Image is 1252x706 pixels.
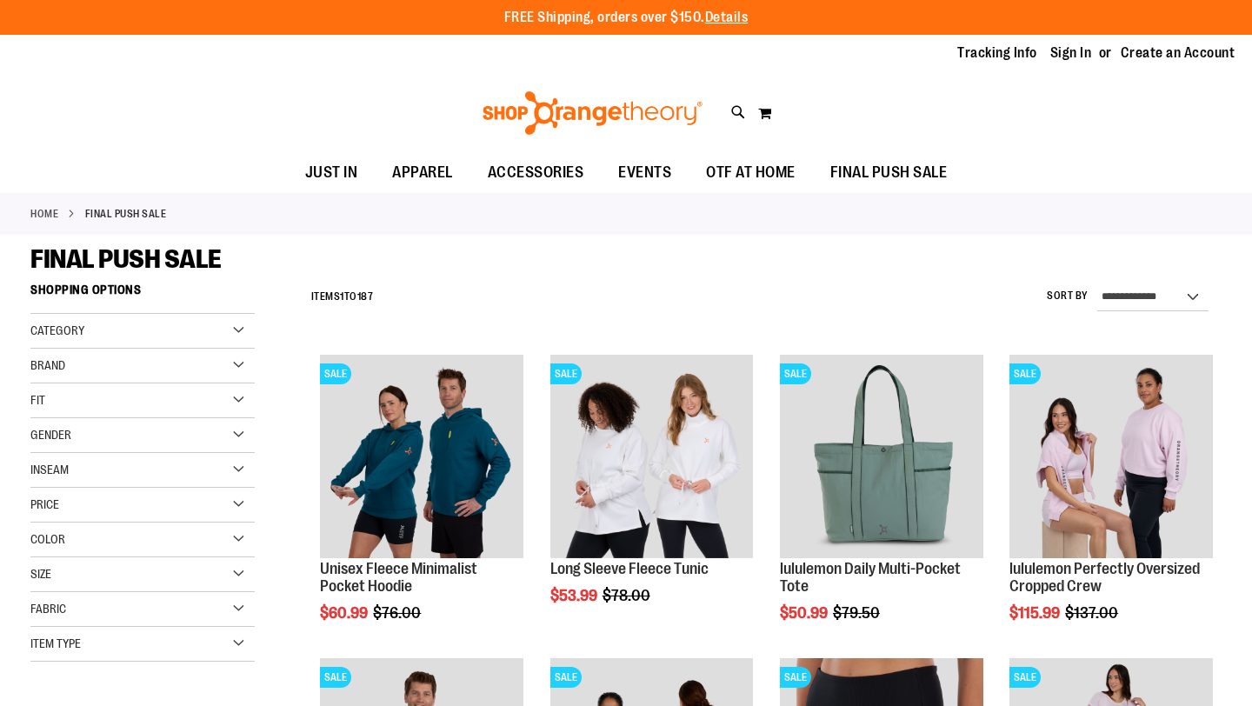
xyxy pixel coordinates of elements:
span: $53.99 [550,587,600,604]
span: SALE [1009,363,1041,384]
span: $78.00 [603,587,653,604]
strong: Shopping Options [30,275,255,314]
a: OTF AT HOME [689,153,813,193]
a: FINAL PUSH SALE [813,153,965,192]
span: SALE [320,667,351,688]
span: APPAREL [392,153,453,192]
img: Unisex Fleece Minimalist Pocket Hoodie [320,355,523,558]
span: $76.00 [373,604,423,622]
span: $60.99 [320,604,370,622]
span: $137.00 [1065,604,1121,622]
div: product [542,346,763,649]
h2: Items to [311,283,374,310]
a: EVENTS [601,153,689,193]
span: EVENTS [618,153,671,192]
a: lululemon Daily Multi-Pocket ToteSALE [780,355,983,561]
span: FINAL PUSH SALE [30,244,222,274]
strong: FINAL PUSH SALE [85,206,167,222]
span: $115.99 [1009,604,1062,622]
span: ACCESSORIES [488,153,584,192]
span: Gender [30,428,71,442]
span: SALE [1009,667,1041,688]
span: Inseam [30,463,69,476]
span: JUST IN [305,153,358,192]
a: Unisex Fleece Minimalist Pocket HoodieSALE [320,355,523,561]
span: Category [30,323,84,337]
span: Price [30,497,59,511]
span: Fabric [30,602,66,616]
span: Size [30,567,51,581]
img: Product image for Fleece Long Sleeve [550,355,754,558]
label: Sort By [1047,289,1089,303]
img: lululemon Perfectly Oversized Cropped Crew [1009,355,1213,558]
a: Long Sleeve Fleece Tunic [550,560,709,577]
div: product [311,346,532,665]
div: product [771,346,992,665]
img: Shop Orangetheory [480,91,705,135]
span: SALE [320,363,351,384]
span: Brand [30,358,65,372]
span: OTF AT HOME [706,153,796,192]
a: Tracking Info [957,43,1037,63]
span: SALE [550,667,582,688]
a: lululemon Daily Multi-Pocket Tote [780,560,961,595]
a: lululemon Perfectly Oversized Cropped CrewSALE [1009,355,1213,561]
span: FINAL PUSH SALE [830,153,948,192]
a: lululemon Perfectly Oversized Cropped Crew [1009,560,1200,595]
span: SALE [780,363,811,384]
span: SALE [780,667,811,688]
a: Create an Account [1121,43,1235,63]
span: SALE [550,363,582,384]
a: Sign In [1050,43,1092,63]
span: 187 [357,290,374,303]
a: APPAREL [375,153,470,193]
div: product [1001,346,1222,665]
span: Color [30,532,65,546]
a: ACCESSORIES [470,153,602,193]
span: $79.50 [833,604,882,622]
a: Product image for Fleece Long SleeveSALE [550,355,754,561]
a: JUST IN [288,153,376,193]
img: lululemon Daily Multi-Pocket Tote [780,355,983,558]
span: $50.99 [780,604,830,622]
span: Fit [30,393,45,407]
a: Details [705,10,749,25]
span: 1 [340,290,344,303]
p: FREE Shipping, orders over $150. [504,8,749,28]
a: Unisex Fleece Minimalist Pocket Hoodie [320,560,477,595]
a: Home [30,206,58,222]
span: Item Type [30,636,81,650]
